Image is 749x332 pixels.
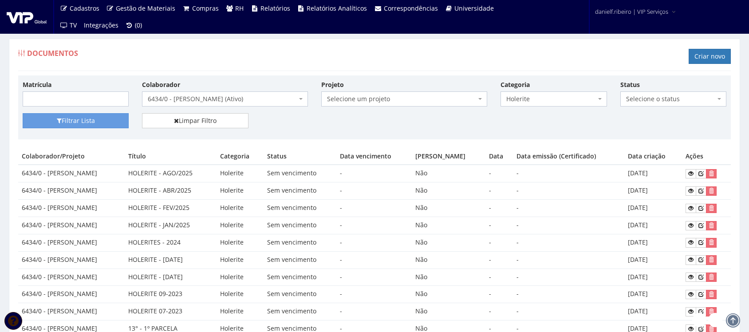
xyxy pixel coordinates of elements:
td: - [513,182,624,200]
a: TV [56,17,80,34]
td: 6434/0 - [PERSON_NAME] [18,234,125,251]
th: Colaborador/Projeto [18,148,125,165]
label: Projeto [321,80,344,89]
td: HOLERITE - [DATE] [125,251,217,269]
span: Selecione um projeto [321,91,487,107]
th: Status [264,148,336,165]
td: Sem vencimento [264,182,336,200]
td: 6434/0 - [PERSON_NAME] [18,286,125,303]
td: Não [412,234,485,251]
img: logo [7,10,47,24]
td: - [485,200,513,217]
td: Holerite [217,234,264,251]
td: - [336,251,412,269]
td: 6434/0 - [PERSON_NAME] [18,269,125,286]
td: Não [412,303,485,320]
span: Documentos [27,48,78,58]
td: Sem vencimento [264,234,336,251]
label: Categoria [501,80,530,89]
td: Holerite [217,303,264,320]
td: - [485,182,513,200]
td: Sem vencimento [264,165,336,182]
label: Matrícula [23,80,51,89]
td: Não [412,200,485,217]
td: Não [412,165,485,182]
td: - [513,269,624,286]
th: [PERSON_NAME] [412,148,485,165]
span: Integrações [84,21,118,29]
td: Holerite [217,286,264,303]
th: Título [125,148,217,165]
td: Sem vencimento [264,251,336,269]
span: 6434/0 - FABIO LUCIANO MARIANO (Ativo) [148,95,297,103]
td: - [336,234,412,251]
td: [DATE] [624,182,682,200]
td: [DATE] [624,217,682,234]
button: Filtrar Lista [23,113,129,128]
span: Holerite [506,95,595,103]
th: Data criação [624,148,682,165]
td: - [485,286,513,303]
span: Selecione o status [620,91,726,107]
th: Data vencimento [336,148,412,165]
td: 6434/0 - [PERSON_NAME] [18,251,125,269]
td: Não [412,286,485,303]
td: 6434/0 - [PERSON_NAME] [18,165,125,182]
span: Correspondências [384,4,438,12]
th: Categoria [217,148,264,165]
span: danielf.ribeiro | VIP Serviços [595,7,668,16]
td: Sem vencimento [264,269,336,286]
td: - [485,269,513,286]
span: Selecione o status [626,95,715,103]
a: Integrações [80,17,122,34]
td: - [336,286,412,303]
td: Holerite [217,269,264,286]
td: - [336,303,412,320]
span: 6434/0 - FABIO LUCIANO MARIANO (Ativo) [142,91,308,107]
td: HOLERITE - AGO/2025 [125,165,217,182]
td: [DATE] [624,234,682,251]
td: Não [412,182,485,200]
td: Holerite [217,165,264,182]
td: - [513,217,624,234]
td: Não [412,217,485,234]
td: 6434/0 - [PERSON_NAME] [18,303,125,320]
td: Sem vencimento [264,286,336,303]
td: HOLERITE 07-2023 [125,303,217,320]
td: - [485,251,513,269]
td: Holerite [217,251,264,269]
td: - [485,217,513,234]
span: Cadastros [70,4,99,12]
td: Sem vencimento [264,303,336,320]
span: Compras [192,4,219,12]
td: 6434/0 - [PERSON_NAME] [18,182,125,200]
td: - [513,165,624,182]
td: - [336,182,412,200]
td: 6434/0 - [PERSON_NAME] [18,217,125,234]
span: Universidade [454,4,494,12]
td: Holerite [217,182,264,200]
td: - [513,234,624,251]
td: - [513,286,624,303]
td: - [485,165,513,182]
td: 6434/0 - [PERSON_NAME] [18,200,125,217]
td: Sem vencimento [264,200,336,217]
span: RH [235,4,244,12]
td: - [336,269,412,286]
td: [DATE] [624,251,682,269]
td: HOLERITE - JAN/2025 [125,217,217,234]
span: TV [70,21,77,29]
td: Holerite [217,217,264,234]
label: Colaborador [142,80,180,89]
td: [DATE] [624,165,682,182]
td: [DATE] [624,286,682,303]
td: Sem vencimento [264,217,336,234]
td: HOLERITE 09-2023 [125,286,217,303]
label: Status [620,80,640,89]
td: Holerite [217,200,264,217]
th: Data [485,148,513,165]
td: Não [412,251,485,269]
span: Holerite [501,91,607,107]
span: Gestão de Materiais [116,4,175,12]
td: - [513,303,624,320]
